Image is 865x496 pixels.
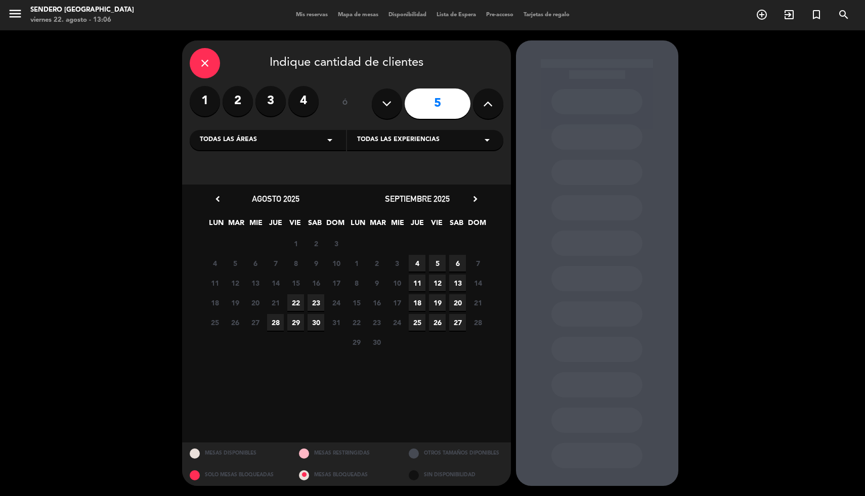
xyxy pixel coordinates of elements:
[308,235,324,252] span: 2
[401,464,511,486] div: SIN DISPONIBILIDAD
[247,255,264,272] span: 6
[449,255,466,272] span: 6
[449,314,466,331] span: 27
[287,294,304,311] span: 22
[267,255,284,272] span: 7
[328,255,344,272] span: 10
[409,294,425,311] span: 18
[448,217,465,234] span: SAB
[267,275,284,291] span: 14
[348,334,365,350] span: 29
[838,9,850,21] i: search
[227,255,243,272] span: 5
[182,464,292,486] div: SOLO MESAS BLOQUEADAS
[429,275,446,291] span: 12
[287,235,304,252] span: 1
[255,86,286,116] label: 3
[267,314,284,331] span: 28
[247,314,264,331] span: 27
[328,314,344,331] span: 31
[291,442,401,464] div: MESAS RESTRINGIDAS
[227,275,243,291] span: 12
[8,6,23,21] i: menu
[368,334,385,350] span: 30
[308,275,324,291] span: 16
[199,57,211,69] i: close
[30,5,134,15] div: Sendero [GEOGRAPHIC_DATA]
[200,135,257,145] span: Todas las áreas
[469,275,486,291] span: 14
[348,255,365,272] span: 1
[326,217,343,234] span: DOM
[247,217,264,234] span: MIE
[449,275,466,291] span: 13
[227,314,243,331] span: 26
[328,275,344,291] span: 17
[182,442,292,464] div: MESAS DISPONIBLES
[368,294,385,311] span: 16
[368,255,385,272] span: 2
[288,86,319,116] label: 4
[30,15,134,25] div: viernes 22. agosto - 13:06
[431,12,481,18] span: Lista de Espera
[783,9,795,21] i: exit_to_app
[247,294,264,311] span: 20
[206,255,223,272] span: 4
[388,294,405,311] span: 17
[267,217,284,234] span: JUE
[287,255,304,272] span: 8
[212,194,223,204] i: chevron_left
[409,314,425,331] span: 25
[810,9,823,21] i: turned_in_not
[469,255,486,272] span: 7
[429,314,446,331] span: 26
[409,217,425,234] span: JUE
[307,217,323,234] span: SAB
[409,255,425,272] span: 4
[287,275,304,291] span: 15
[291,12,333,18] span: Mis reservas
[287,217,304,234] span: VIE
[481,134,493,146] i: arrow_drop_down
[469,294,486,311] span: 21
[190,86,220,116] label: 1
[369,217,386,234] span: MAR
[468,217,485,234] span: DOM
[329,86,362,121] div: ó
[328,294,344,311] span: 24
[388,314,405,331] span: 24
[267,294,284,311] span: 21
[291,464,401,486] div: MESAS BLOQUEADAS
[429,294,446,311] span: 19
[348,275,365,291] span: 8
[481,12,518,18] span: Pre-acceso
[308,294,324,311] span: 23
[409,275,425,291] span: 11
[328,235,344,252] span: 3
[469,314,486,331] span: 28
[428,217,445,234] span: VIE
[401,442,511,464] div: OTROS TAMAÑOS DIPONIBLES
[208,217,225,234] span: LUN
[368,314,385,331] span: 23
[308,255,324,272] span: 9
[449,294,466,311] span: 20
[287,314,304,331] span: 29
[206,314,223,331] span: 25
[385,194,450,204] span: septiembre 2025
[227,294,243,311] span: 19
[348,314,365,331] span: 22
[357,135,440,145] span: Todas las experiencias
[383,12,431,18] span: Disponibilidad
[518,12,575,18] span: Tarjetas de regalo
[247,275,264,291] span: 13
[388,275,405,291] span: 10
[368,275,385,291] span: 9
[8,6,23,25] button: menu
[348,294,365,311] span: 15
[429,255,446,272] span: 5
[388,255,405,272] span: 3
[470,194,481,204] i: chevron_right
[389,217,406,234] span: MIE
[756,9,768,21] i: add_circle_outline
